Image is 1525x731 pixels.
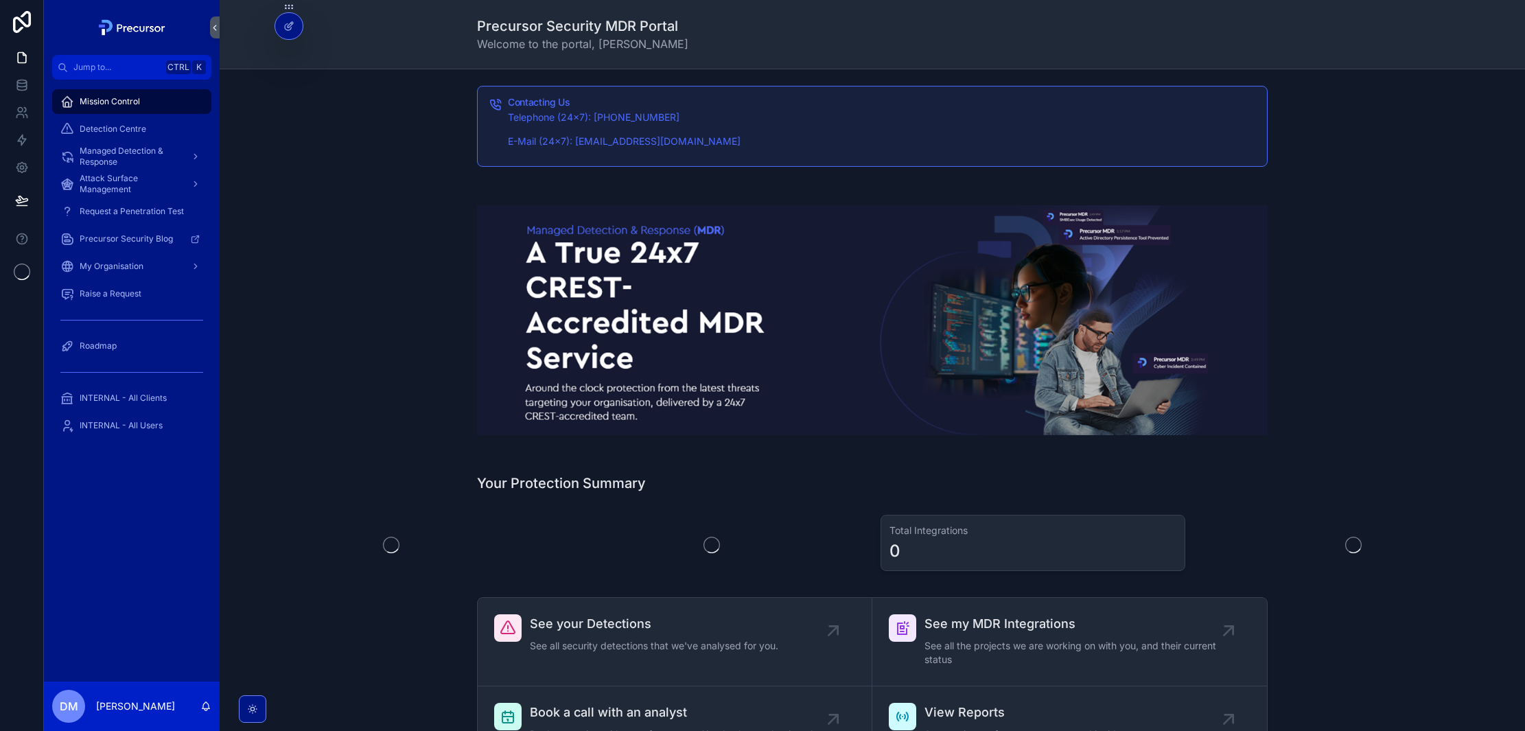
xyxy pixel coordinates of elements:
a: Request a Penetration Test [52,199,211,224]
h1: Your Protection Summary [477,474,646,493]
span: Raise a Request [80,288,141,299]
a: INTERNAL - All Users [52,413,211,438]
span: K [194,62,205,73]
span: See your Detections [530,614,778,634]
span: Welcome to the portal, [PERSON_NAME] [477,36,688,52]
a: Attack Surface Management [52,172,211,196]
span: Roadmap [80,340,117,351]
span: View Reports [924,703,1168,722]
span: Book a call with an analyst [530,703,833,722]
h5: Contacting Us [508,97,1256,107]
a: See my MDR IntegrationsSee all the projects we are working on with you, and their current status [872,598,1267,686]
span: INTERNAL - All Clients [80,393,167,404]
span: INTERNAL - All Users [80,420,163,431]
span: Precursor Security Blog [80,233,173,244]
button: Jump to...CtrlK [52,55,211,80]
span: Jump to... [73,62,161,73]
a: INTERNAL - All Clients [52,386,211,410]
a: Precursor Security Blog [52,227,211,251]
a: Mission Control [52,89,211,114]
a: See your DetectionsSee all security detections that we've analysed for you. [478,598,872,686]
p: Telephone (24x7): [PHONE_NUMBER] [508,110,1256,126]
span: See all the projects we are working on with you, and their current status [924,639,1229,666]
span: See my MDR Integrations [924,614,1229,634]
a: My Organisation [52,254,211,279]
span: See all security detections that we've analysed for you. [530,639,778,653]
span: Mission Control [80,96,140,107]
a: Managed Detection & Response [52,144,211,169]
span: Attack Surface Management [80,173,180,195]
div: Telephone (24x7): 01912491612 E-Mail (24x7): soc@precursorsecurity.com [508,110,1256,150]
p: [PERSON_NAME] [96,699,175,713]
span: Detection Centre [80,124,146,135]
span: My Organisation [80,261,143,272]
a: Roadmap [52,334,211,358]
div: scrollable content [44,80,220,456]
a: Detection Centre [52,117,211,141]
h1: Precursor Security MDR Portal [477,16,688,36]
span: Managed Detection & Response [80,146,180,167]
div: 0 [889,540,900,562]
h3: Total Integrations [889,524,1176,537]
img: App logo [95,16,170,38]
span: Ctrl [166,60,191,74]
span: Request a Penetration Test [80,206,184,217]
p: E-Mail (24x7): [EMAIL_ADDRESS][DOMAIN_NAME] [508,134,1256,150]
a: Raise a Request [52,281,211,306]
span: DM [60,698,78,715]
img: 17888-2024-08-22-14_25_07-Picture1.png [477,205,1268,436]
